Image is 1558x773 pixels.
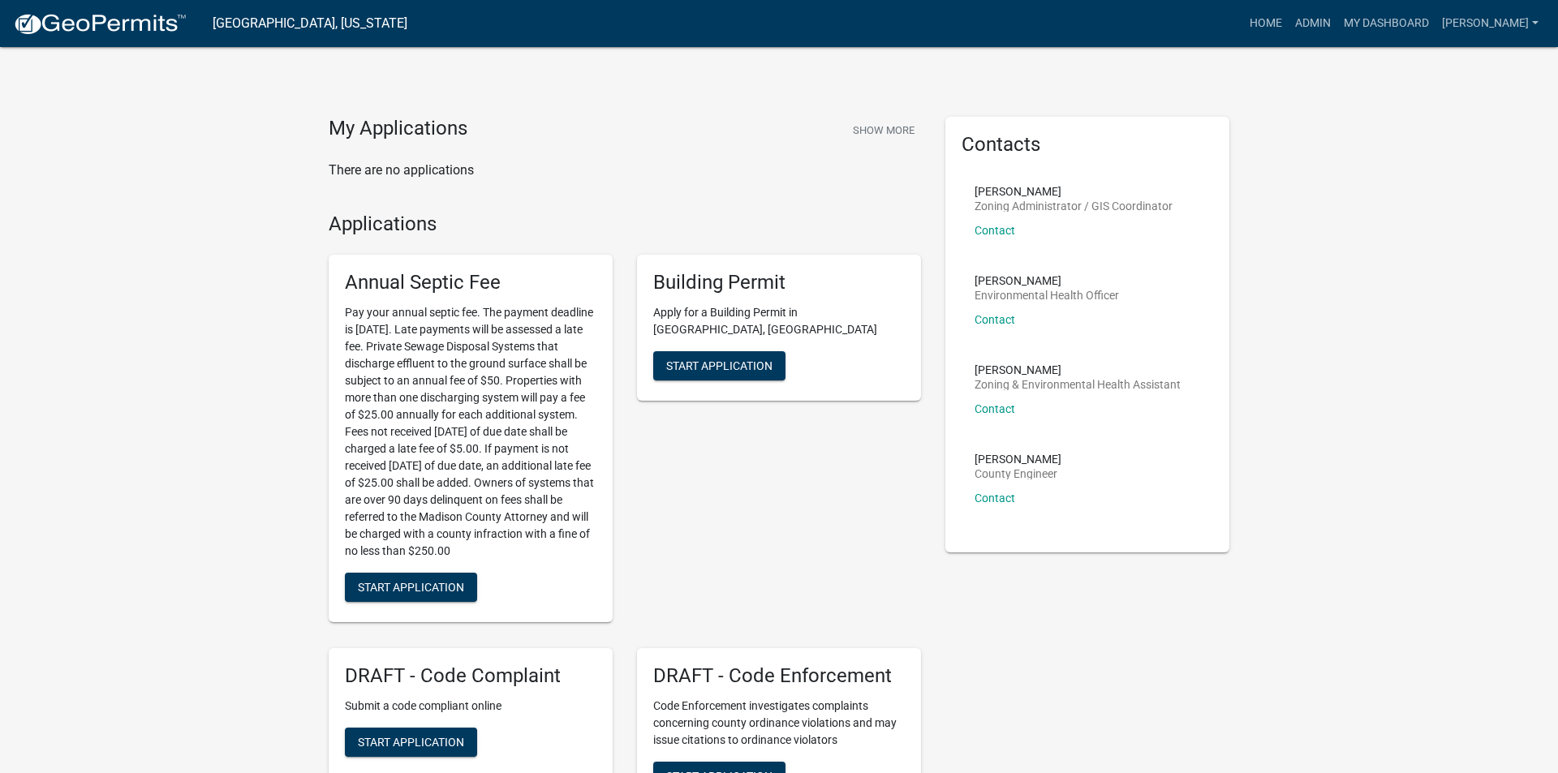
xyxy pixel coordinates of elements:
a: Contact [975,402,1015,415]
h5: Annual Septic Fee [345,271,596,294]
h5: DRAFT - Code Enforcement [653,664,905,688]
p: [PERSON_NAME] [975,186,1173,197]
p: [PERSON_NAME] [975,275,1119,286]
a: Admin [1289,8,1337,39]
p: [PERSON_NAME] [975,364,1181,376]
h5: Building Permit [653,271,905,294]
p: Zoning Administrator / GIS Coordinator [975,200,1173,212]
button: Start Application [653,351,785,380]
button: Start Application [345,728,477,757]
p: Pay your annual septic fee. The payment deadline is [DATE]. Late payments will be assessed a late... [345,304,596,560]
h5: DRAFT - Code Complaint [345,664,596,688]
p: There are no applications [329,161,921,180]
a: Contact [975,492,1015,505]
a: Contact [975,313,1015,326]
a: [GEOGRAPHIC_DATA], [US_STATE] [213,10,407,37]
span: Start Application [358,581,464,594]
p: County Engineer [975,468,1061,479]
p: Environmental Health Officer [975,290,1119,301]
a: [PERSON_NAME] [1435,8,1545,39]
button: Show More [846,117,921,144]
span: Start Application [666,359,773,372]
a: Home [1243,8,1289,39]
h4: Applications [329,213,921,236]
a: My Dashboard [1337,8,1435,39]
h4: My Applications [329,117,467,141]
p: [PERSON_NAME] [975,453,1061,465]
p: Apply for a Building Permit in [GEOGRAPHIC_DATA], [GEOGRAPHIC_DATA] [653,304,905,338]
span: Start Application [358,735,464,748]
p: Zoning & Environmental Health Assistant [975,379,1181,390]
button: Start Application [345,573,477,602]
a: Contact [975,224,1015,237]
p: Submit a code compliant online [345,698,596,715]
p: Code Enforcement investigates complaints concerning county ordinance violations and may issue cit... [653,698,905,749]
h5: Contacts [962,133,1213,157]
